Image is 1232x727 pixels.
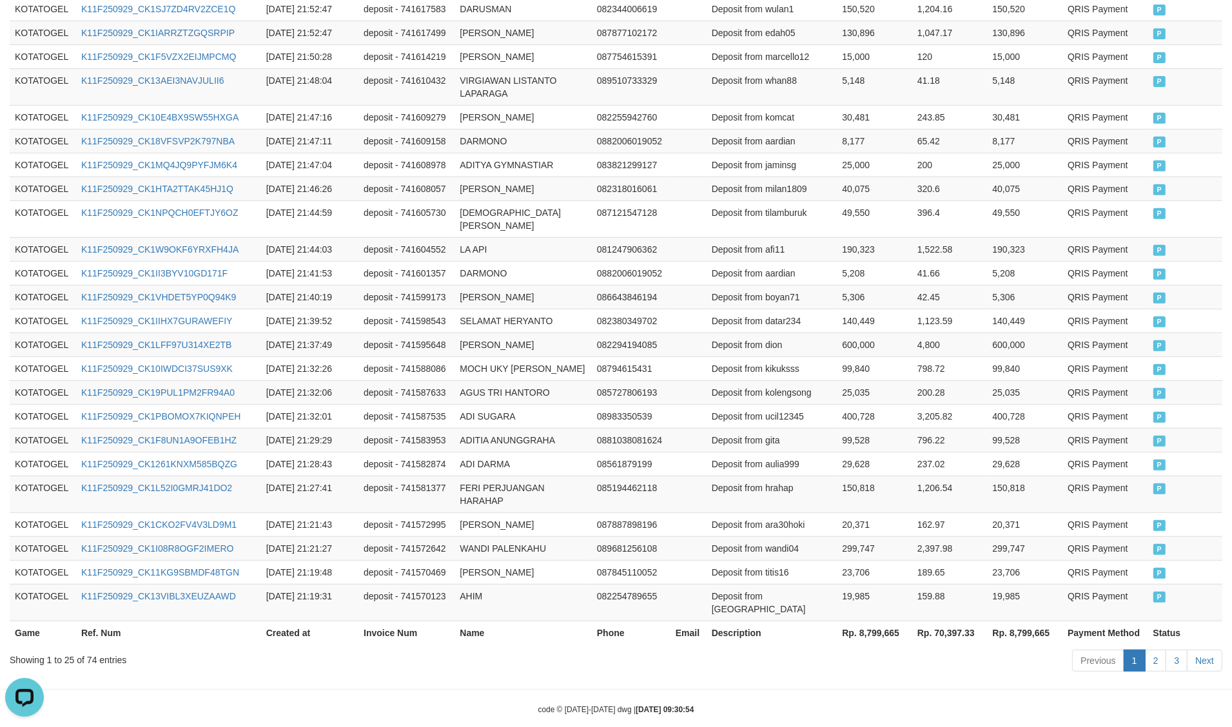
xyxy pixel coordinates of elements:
td: AGUS TRI HANTORO [455,380,592,404]
td: [PERSON_NAME] [455,333,592,356]
td: 40,075 [837,177,912,200]
td: 600,000 [987,333,1062,356]
td: 087121547128 [592,200,670,237]
td: 41.18 [912,68,988,105]
td: Deposit from tilamburuk [707,200,837,237]
td: 1,522.58 [912,237,988,261]
td: KOTATOGEL [10,452,76,476]
td: KOTATOGEL [10,129,76,153]
td: 089510733329 [592,68,670,105]
td: 0882006019052 [592,129,670,153]
td: 30,481 [987,105,1062,129]
span: PAID [1153,208,1166,219]
a: 1 [1124,650,1146,672]
td: 20,371 [837,512,912,536]
td: deposit - 741572995 [358,512,455,536]
th: Ref. Num [76,621,261,645]
th: Name [455,621,592,645]
td: FERI PERJUANGAN HARAHAP [455,476,592,512]
td: 082255942760 [592,105,670,129]
td: 085194462118 [592,476,670,512]
a: K11F250929_CK1SJ7ZD4RV2ZCE1Q [81,4,235,14]
td: QRIS Payment [1062,21,1148,44]
td: QRIS Payment [1062,200,1148,237]
td: Deposit from komcat [707,105,837,129]
td: 087877102172 [592,21,670,44]
td: 087887898196 [592,512,670,536]
td: QRIS Payment [1062,536,1148,560]
span: PAID [1153,483,1166,494]
span: PAID [1153,364,1166,375]
td: KOTATOGEL [10,512,76,536]
td: 8,177 [837,129,912,153]
td: QRIS Payment [1062,512,1148,536]
td: 200 [912,153,988,177]
span: PAID [1153,316,1166,327]
td: VIRGIAWAN LISTANTO LAPARAGA [455,68,592,105]
td: QRIS Payment [1062,237,1148,261]
td: Deposit from ara30hoki [707,512,837,536]
td: QRIS Payment [1062,452,1148,476]
td: 5,148 [987,68,1062,105]
td: deposit - 741601357 [358,261,455,285]
td: [DATE] 21:32:01 [261,404,358,428]
td: 085727806193 [592,380,670,404]
td: KOTATOGEL [10,261,76,285]
td: deposit - 741587535 [358,404,455,428]
td: 320.6 [912,177,988,200]
td: 19,985 [987,584,1062,621]
td: deposit - 741570469 [358,560,455,584]
span: PAID [1153,184,1166,195]
td: 120 [912,44,988,68]
td: 49,550 [987,200,1062,237]
td: 8,177 [987,129,1062,153]
td: KOTATOGEL [10,356,76,380]
td: Deposit from hrahap [707,476,837,512]
td: QRIS Payment [1062,584,1148,621]
td: 0882006019052 [592,261,670,285]
td: deposit - 741598543 [358,309,455,333]
td: [DATE] 21:44:03 [261,237,358,261]
td: Deposit from dion [707,333,837,356]
td: deposit - 741609279 [358,105,455,129]
td: [PERSON_NAME] [455,105,592,129]
td: Deposit from gita [707,428,837,452]
td: 1,047.17 [912,21,988,44]
td: [PERSON_NAME] [455,177,592,200]
td: QRIS Payment [1062,105,1148,129]
th: Game [10,621,76,645]
td: ADITYA GYMNASTIAR [455,153,592,177]
td: deposit - 741599173 [358,285,455,309]
a: K11F250929_CK18VFSVP2K797NBA [81,136,235,146]
span: PAID [1153,460,1166,470]
td: [DATE] 21:48:04 [261,68,358,105]
td: Deposit from boyan71 [707,285,837,309]
td: [DATE] 21:28:43 [261,452,358,476]
td: QRIS Payment [1062,428,1148,452]
td: QRIS Payment [1062,560,1148,584]
td: KOTATOGEL [10,21,76,44]
a: K11F250929_CK1IARRZTZGQSRPIP [81,28,235,38]
td: [DATE] 21:21:43 [261,512,358,536]
td: KOTATOGEL [10,428,76,452]
td: QRIS Payment [1062,44,1148,68]
span: PAID [1153,340,1166,351]
td: MOCH UKY [PERSON_NAME] [455,356,592,380]
a: K11F250929_CK19PUL1PM2FR94A0 [81,387,235,398]
td: 5,148 [837,68,912,105]
a: K11F250929_CK10IWDCI37SUS9XK [81,363,233,374]
td: 08794615431 [592,356,670,380]
td: QRIS Payment [1062,476,1148,512]
td: [DATE] 21:40:19 [261,285,358,309]
span: PAID [1153,388,1166,399]
td: Deposit from edah05 [707,21,837,44]
td: [DATE] 21:50:28 [261,44,358,68]
span: PAID [1153,5,1166,15]
td: deposit - 741605730 [358,200,455,237]
td: 5,306 [837,285,912,309]
td: KOTATOGEL [10,44,76,68]
td: QRIS Payment [1062,68,1148,105]
a: K11F250929_CK1I08R8OGF2IMERO [81,543,234,554]
a: K11F250929_CK1II3BYV10GD171F [81,268,228,278]
td: Deposit from kolengsong [707,380,837,404]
